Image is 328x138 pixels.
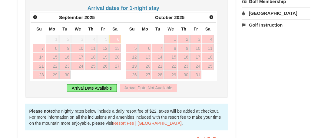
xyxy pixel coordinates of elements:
[178,62,190,70] a: 23
[113,121,182,126] a: Resort Fee | [GEOGRAPHIC_DATA]
[205,27,210,31] span: Saturday
[25,104,228,130] div: the nightly rates below include a daily resort fee of $22, taxes will be added at checkout. For m...
[49,27,55,31] span: Monday
[97,35,109,43] span: 5
[138,44,151,53] a: 6
[109,53,121,61] a: 20
[46,44,59,53] a: 8
[126,62,138,70] a: 19
[84,15,95,20] span: 2025
[178,44,190,53] a: 9
[33,44,45,53] a: 7
[202,35,214,43] a: 4
[190,35,202,43] a: 3
[85,53,97,61] a: 18
[178,35,190,43] a: 2
[62,27,67,31] span: Tuesday
[71,35,84,43] span: 3
[152,44,164,53] a: 7
[85,44,97,53] a: 11
[126,71,138,79] a: 26
[101,27,105,31] span: Friday
[59,71,71,79] a: 30
[129,27,135,31] span: Sunday
[46,71,59,79] a: 29
[46,53,59,61] a: 15
[97,53,109,61] a: 19
[33,15,38,20] span: Prev
[194,27,198,31] span: Friday
[59,44,71,53] a: 9
[152,71,164,79] a: 28
[152,62,164,70] a: 21
[138,71,151,79] a: 27
[178,53,190,61] a: 16
[164,53,177,61] a: 15
[126,53,138,61] a: 12
[138,62,151,70] a: 20
[202,44,214,53] a: 11
[155,15,173,20] span: October
[59,62,71,70] a: 23
[126,44,138,53] a: 5
[59,35,71,43] span: 2
[97,62,109,70] a: 26
[71,62,84,70] a: 24
[168,27,174,31] span: Wednesday
[109,62,121,70] a: 27
[178,71,190,79] a: 30
[67,84,117,92] div: Arrival Date Available
[71,44,84,53] a: 10
[75,27,81,31] span: Wednesday
[109,44,121,53] a: 13
[164,35,177,43] a: 1
[142,27,148,31] span: Monday
[85,62,97,70] a: 25
[88,27,93,31] span: Thursday
[207,13,216,21] a: Next
[190,44,202,53] a: 10
[209,15,214,20] span: Next
[190,71,202,79] a: 31
[33,71,45,79] a: 28
[33,53,45,61] a: 14
[109,35,121,43] a: 6
[202,53,214,61] a: 18
[155,27,160,31] span: Tuesday
[164,44,177,53] a: 8
[164,71,177,79] a: 29
[181,27,186,31] span: Thursday
[190,62,202,70] a: 24
[174,15,184,20] span: 2025
[31,13,40,21] a: Prev
[85,35,97,43] span: 4
[190,53,202,61] a: 17
[164,62,177,70] a: 22
[33,62,45,70] a: 21
[29,109,54,114] strong: Please note:
[152,53,164,61] a: 14
[97,44,109,53] a: 12
[112,27,118,31] span: Saturday
[202,62,214,70] a: 25
[46,35,59,43] span: 1
[71,53,84,61] a: 17
[120,84,177,92] div: Arrival Date Not Available
[30,5,217,11] h4: Arrival dates for 1-night stay
[138,53,151,61] a: 13
[59,15,83,20] span: September
[36,27,42,31] span: Sunday
[59,53,71,61] a: 16
[242,8,311,19] a: [GEOGRAPHIC_DATA]
[242,19,311,30] a: Golf Instruction
[46,62,59,70] a: 22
